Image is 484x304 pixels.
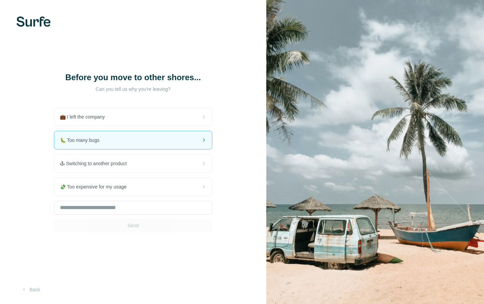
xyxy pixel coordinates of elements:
[16,16,51,27] img: Surfe's logo
[65,86,202,93] p: Can you tell us why you're leaving?
[65,72,202,83] h1: Before you move to other shores...
[60,113,110,120] span: 💼 I left the company
[60,137,105,144] span: 🐛 Too many bugs
[16,283,45,296] button: Back
[60,183,132,190] span: 💸 Too expensive for my usage
[60,160,132,167] span: 🕹 Switching to another product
